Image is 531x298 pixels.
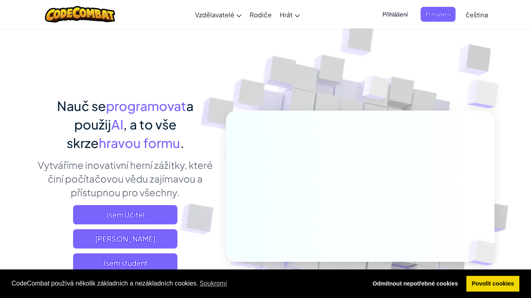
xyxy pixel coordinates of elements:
img: Overlap cubes [452,60,521,128]
a: allow cookies [466,276,520,292]
span: Vzdělavatelé [195,10,234,19]
span: čeština [466,10,488,19]
span: hravou formu [99,135,180,151]
img: Overlap cubes [347,60,405,120]
button: Přihlášení [378,7,413,22]
img: Overlap cubes [455,224,515,282]
button: Přihlášení [421,7,456,22]
span: . [180,135,184,151]
span: CodeCombat používá několik základních a nezákladních cookies. [12,277,361,290]
a: čeština [462,4,492,25]
a: Vzdělavatelé [191,4,246,25]
a: Jsem Učitel [73,205,177,224]
span: Hrát [280,10,293,19]
a: Rodiče [246,4,276,25]
span: AI [111,116,123,132]
span: programovat [106,98,186,114]
a: deny cookies [367,276,464,292]
span: Nauč se [57,98,106,114]
p: Vytváříme inovativní herní zážitky, které činí počítačovou vědu zajímavou a přístupnou pro všechny. [37,158,214,199]
a: Hrát [276,4,304,25]
button: Jsem student [73,253,177,273]
a: [PERSON_NAME] [73,229,177,249]
a: learn more about cookies [198,277,228,290]
img: CodeCombat logo [45,6,115,23]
